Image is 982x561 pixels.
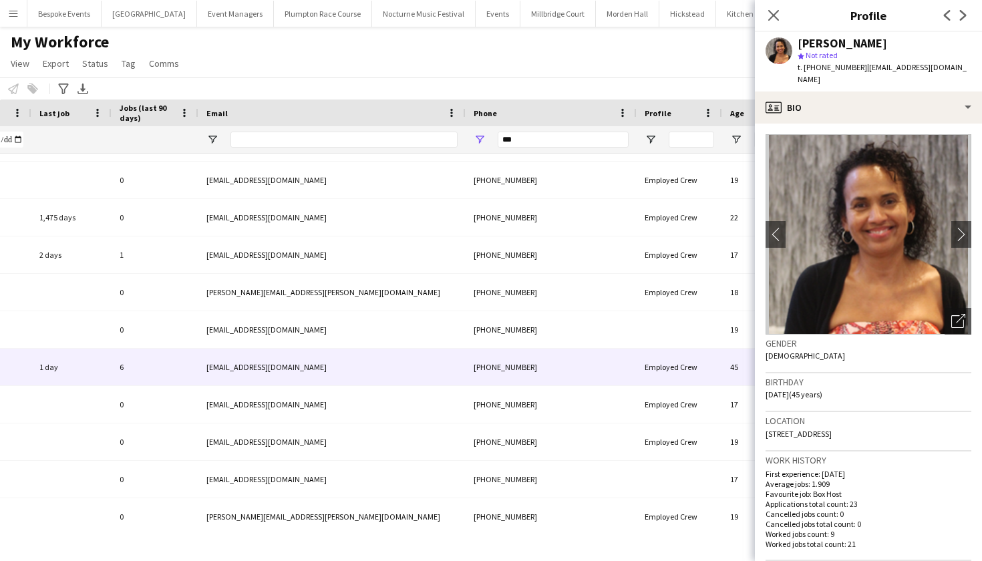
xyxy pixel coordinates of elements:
[755,7,982,24] h3: Profile
[466,498,637,535] div: [PHONE_NUMBER]
[55,81,71,97] app-action-btn: Advanced filters
[722,423,778,460] div: 19
[122,57,136,69] span: Tag
[31,199,112,236] div: 1,475 days
[798,37,887,49] div: [PERSON_NAME]
[722,386,778,423] div: 17
[116,55,141,72] a: Tag
[730,134,742,146] button: Open Filter Menu
[637,274,722,311] div: Employed Crew
[722,274,778,311] div: 18
[466,386,637,423] div: [PHONE_NUMBER]
[5,55,35,72] a: View
[474,134,486,146] button: Open Filter Menu
[112,349,198,385] div: 6
[37,55,74,72] a: Export
[11,57,29,69] span: View
[798,62,867,72] span: t. [PHONE_NUMBER]
[197,1,274,27] button: Event Managers
[274,1,372,27] button: Plumpton Race Course
[112,162,198,198] div: 0
[466,349,637,385] div: [PHONE_NUMBER]
[730,108,744,118] span: Age
[11,32,109,52] span: My Workforce
[39,108,69,118] span: Last job
[198,311,466,348] div: [EMAIL_ADDRESS][DOMAIN_NAME]
[637,498,722,535] div: Employed Crew
[112,386,198,423] div: 0
[82,57,108,69] span: Status
[43,57,69,69] span: Export
[637,386,722,423] div: Employed Crew
[112,236,198,273] div: 1
[716,1,765,27] button: Kitchen
[645,108,671,118] span: Profile
[206,134,218,146] button: Open Filter Menu
[766,454,971,466] h3: Work history
[722,498,778,535] div: 19
[498,132,629,148] input: Phone Filter Input
[149,57,179,69] span: Comms
[755,91,982,124] div: Bio
[466,423,637,460] div: [PHONE_NUMBER]
[806,50,838,60] span: Not rated
[722,236,778,273] div: 17
[798,62,967,84] span: | [EMAIL_ADDRESS][DOMAIN_NAME]
[198,236,466,273] div: [EMAIL_ADDRESS][DOMAIN_NAME]
[637,199,722,236] div: Employed Crew
[766,337,971,349] h3: Gender
[722,162,778,198] div: 19
[466,311,637,348] div: [PHONE_NUMBER]
[637,236,722,273] div: Employed Crew
[766,389,822,399] span: [DATE] (45 years)
[766,509,971,519] p: Cancelled jobs count: 0
[466,236,637,273] div: [PHONE_NUMBER]
[474,108,497,118] span: Phone
[198,162,466,198] div: [EMAIL_ADDRESS][DOMAIN_NAME]
[766,489,971,499] p: Favourite job: Box Host
[766,429,832,439] span: [STREET_ADDRESS]
[945,308,971,335] div: Open photos pop-in
[198,199,466,236] div: [EMAIL_ADDRESS][DOMAIN_NAME]
[77,55,114,72] a: Status
[31,236,112,273] div: 2 days
[669,132,714,148] input: Profile Filter Input
[206,108,228,118] span: Email
[637,162,722,198] div: Employed Crew
[230,132,458,148] input: Email Filter Input
[645,134,657,146] button: Open Filter Menu
[722,199,778,236] div: 22
[31,349,112,385] div: 1 day
[120,103,174,123] span: Jobs (last 90 days)
[766,376,971,388] h3: Birthday
[466,162,637,198] div: [PHONE_NUMBER]
[766,134,971,335] img: Crew avatar or photo
[112,461,198,498] div: 0
[637,349,722,385] div: Employed Crew
[766,499,971,509] p: Applications total count: 23
[476,1,520,27] button: Events
[722,461,778,498] div: 17
[596,1,659,27] button: Morden Hall
[659,1,716,27] button: Hickstead
[466,274,637,311] div: [PHONE_NUMBER]
[112,311,198,348] div: 0
[754,132,770,148] input: Age Filter Input
[766,469,971,479] p: First experience: [DATE]
[198,461,466,498] div: [EMAIL_ADDRESS][DOMAIN_NAME]
[112,498,198,535] div: 0
[637,423,722,460] div: Employed Crew
[198,349,466,385] div: [EMAIL_ADDRESS][DOMAIN_NAME]
[766,539,971,549] p: Worked jobs total count: 21
[766,351,845,361] span: [DEMOGRAPHIC_DATA]
[520,1,596,27] button: Millbridge Court
[466,199,637,236] div: [PHONE_NUMBER]
[766,415,971,427] h3: Location
[102,1,197,27] button: [GEOGRAPHIC_DATA]
[722,311,778,348] div: 19
[144,55,184,72] a: Comms
[372,1,476,27] button: Nocturne Music Festival
[722,349,778,385] div: 45
[75,81,91,97] app-action-btn: Export XLSX
[766,479,971,489] p: Average jobs: 1.909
